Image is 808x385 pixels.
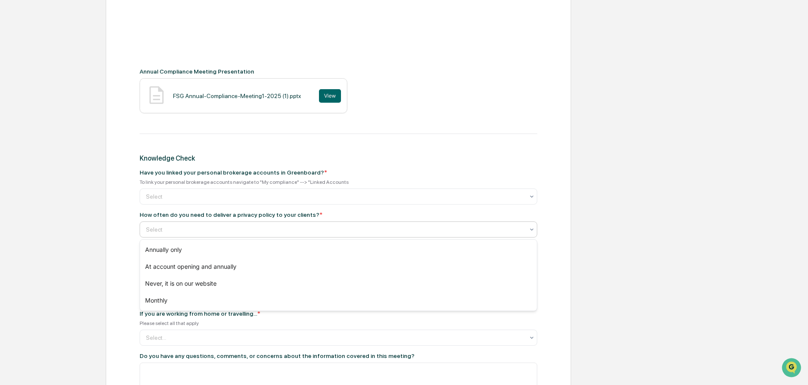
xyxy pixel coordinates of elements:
[140,169,327,176] div: Have you linked your personal brokerage accounts in Greenboard?
[17,106,55,115] span: Preclearance
[140,211,322,218] div: How often do you need to deliver a privacy policy to your clients?
[140,179,537,185] div: To link your personal brokerage accounts navigate to "My compliance" --> "Linked Accounts
[140,320,537,326] div: Please select all that apply
[140,154,537,162] div: Knowledge Check
[140,258,537,275] div: At account opening and annually
[173,93,301,99] div: FSG Annual-Compliance-Meeting1-2025 (1).pptx
[140,310,260,317] div: If you are working from home or travelling...
[29,73,107,80] div: We're available if you need us!
[84,143,102,150] span: Pylon
[29,65,139,73] div: Start new chat
[8,18,154,31] p: How can we help?
[781,357,804,380] iframe: Open customer support
[8,123,15,130] div: 🔎
[146,85,167,106] img: Document Icon
[140,68,537,75] div: Annual Compliance Meeting Presentation
[140,275,537,292] div: Never, it is on our website
[140,352,537,359] div: Do you have any questions, comments, or concerns about the information covered in this meeting?
[144,67,154,77] button: Start new chat
[70,106,105,115] span: Attestations
[17,123,53,131] span: Data Lookup
[5,103,58,118] a: 🖐️Preclearance
[8,107,15,114] div: 🖐️
[140,241,537,258] div: Annually only
[61,107,68,114] div: 🗄️
[8,65,24,80] img: 1746055101610-c473b297-6a78-478c-a979-82029cc54cd1
[58,103,108,118] a: 🗄️Attestations
[319,89,341,103] button: View
[5,119,57,134] a: 🔎Data Lookup
[60,143,102,150] a: Powered byPylon
[140,292,537,309] div: Monthly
